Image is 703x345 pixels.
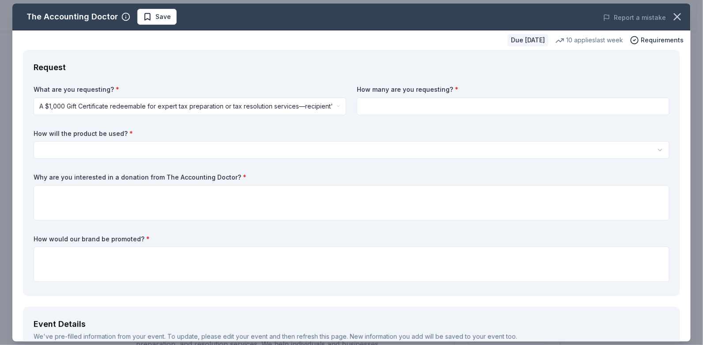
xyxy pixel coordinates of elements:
div: Event Details [34,317,669,331]
button: Report a mistake [603,12,666,23]
label: How many are you requesting? [357,85,669,94]
div: The Accounting Doctor [26,10,118,24]
button: Save [137,9,177,25]
div: Request [34,60,669,75]
div: We've pre-filled information from your event. To update, please edit your event and then refresh ... [34,331,669,342]
button: Requirements [630,35,684,45]
span: Requirements [641,35,684,45]
span: Save [155,11,171,22]
div: Due [DATE] [507,34,548,46]
label: What are you requesting? [34,85,346,94]
label: How will the product be used? [34,129,669,138]
label: How would our brand be promoted? [34,235,669,244]
div: 10 applies last week [556,35,623,45]
label: Why are you interested in a donation from The Accounting Doctor? [34,173,669,182]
